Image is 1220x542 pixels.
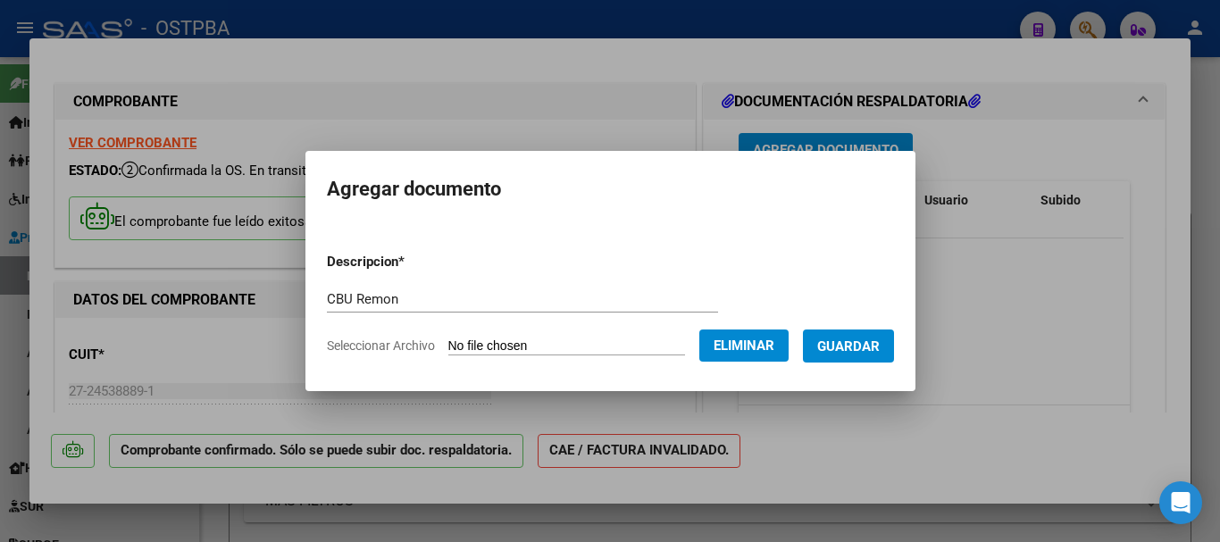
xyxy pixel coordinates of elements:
button: Guardar [803,329,894,363]
p: Descripcion [327,252,497,272]
button: Eliminar [699,329,789,362]
h2: Agregar documento [327,172,894,206]
span: Guardar [817,338,880,354]
span: Eliminar [714,338,774,354]
span: Seleccionar Archivo [327,338,435,353]
div: Open Intercom Messenger [1159,481,1202,524]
